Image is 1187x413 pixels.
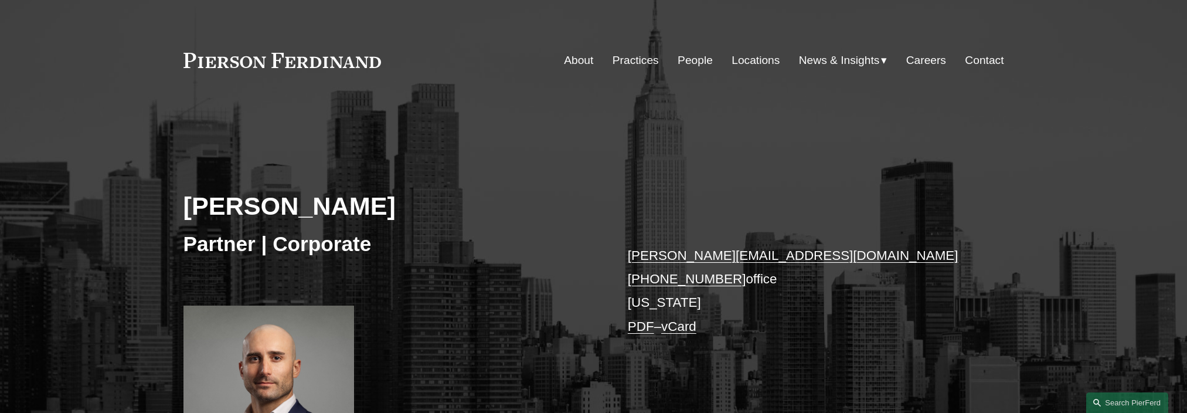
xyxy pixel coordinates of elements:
[183,191,594,221] h2: [PERSON_NAME]
[628,319,654,334] a: PDF
[732,49,780,72] a: Locations
[628,272,746,286] a: [PHONE_NUMBER]
[183,231,594,257] h3: Partner | Corporate
[906,49,946,72] a: Careers
[613,49,659,72] a: Practices
[628,244,970,338] p: office [US_STATE] –
[678,49,713,72] a: People
[628,248,958,263] a: [PERSON_NAME][EMAIL_ADDRESS][DOMAIN_NAME]
[661,319,696,334] a: vCard
[564,49,593,72] a: About
[799,49,887,72] a: folder dropdown
[799,50,880,71] span: News & Insights
[1086,392,1168,413] a: Search this site
[965,49,1004,72] a: Contact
